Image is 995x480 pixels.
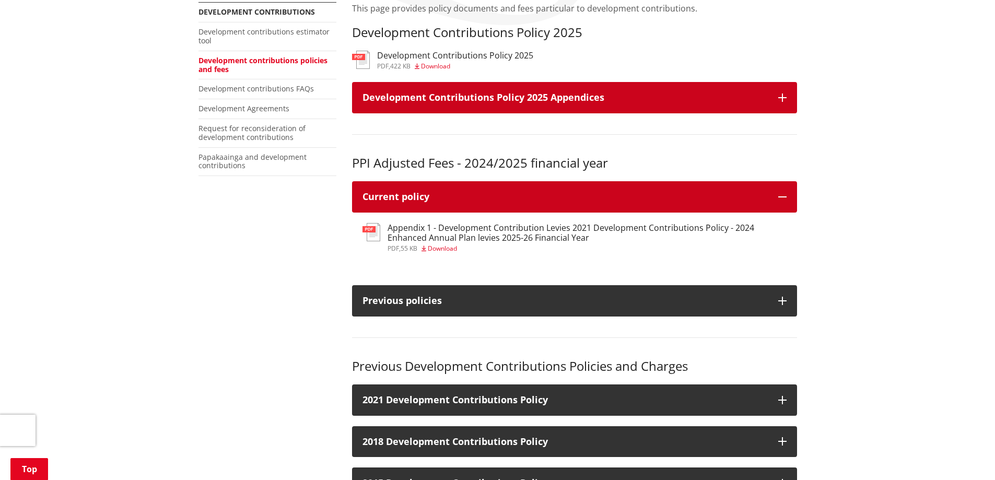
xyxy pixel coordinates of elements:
[198,103,289,113] a: Development Agreements
[947,436,985,474] iframe: Messenger Launcher
[352,156,797,171] h3: PPI Adjusted Fees - 2024/2025 financial year
[198,55,327,74] a: Development contributions policies and fees
[377,51,533,61] h3: Development Contributions Policy 2025
[362,92,768,103] h3: Development Contributions Policy 2025 Appendices
[198,27,330,45] a: Development contributions estimator tool
[362,223,787,252] a: Appendix 1 - Development Contribution Levies 2021 Development Contributions Policy - 2024 Enhance...
[362,192,768,202] div: Current policy
[198,152,307,171] a: Papakaainga and development contributions
[388,244,399,253] span: pdf
[352,51,533,69] a: Development Contributions Policy 2025 pdf,422 KB Download
[352,285,797,317] button: Previous policies
[362,296,768,306] div: Previous policies
[352,384,797,416] button: 2021 Development Contributions Policy
[428,244,457,253] span: Download
[352,25,797,40] h3: Development Contributions Policy 2025
[352,82,797,113] button: Development Contributions Policy 2025 Appendices
[401,244,417,253] span: 55 KB
[388,223,787,243] h3: Appendix 1 - Development Contribution Levies 2021 Development Contributions Policy - 2024 Enhance...
[198,123,306,142] a: Request for reconsideration of development contributions
[362,395,768,405] h3: 2021 Development Contributions Policy
[10,458,48,480] a: Top
[352,426,797,458] button: 2018 Development Contributions Policy
[390,62,411,71] span: 422 KB
[362,437,768,447] h3: 2018 Development Contributions Policy
[352,2,797,15] p: This page provides policy documents and fees particular to development contributions.
[352,51,370,69] img: document-pdf.svg
[362,223,380,241] img: document-pdf.svg
[198,7,315,17] a: Development contributions
[352,181,797,213] button: Current policy
[352,359,797,374] h3: Previous Development Contributions Policies and Charges
[377,62,389,71] span: pdf
[377,63,533,69] div: ,
[421,62,450,71] span: Download
[198,84,314,93] a: Development contributions FAQs
[388,245,787,252] div: ,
